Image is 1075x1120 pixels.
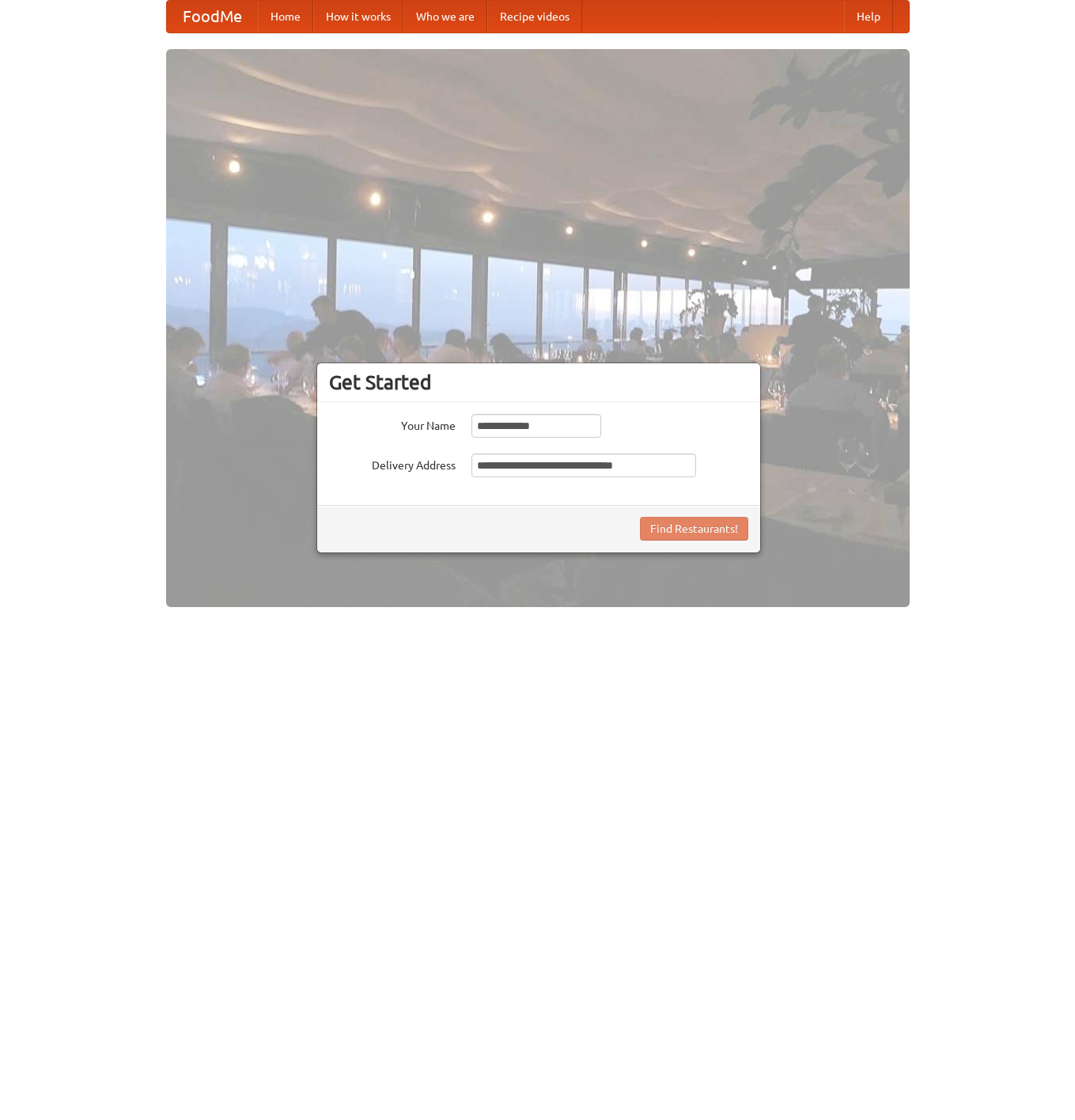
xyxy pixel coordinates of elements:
[313,1,403,32] a: How it works
[844,1,893,32] a: Help
[329,454,456,473] label: Delivery Address
[329,370,748,394] h3: Get Started
[167,1,258,32] a: FoodMe
[403,1,487,32] a: Who we are
[329,414,456,434] label: Your Name
[640,517,748,541] button: Find Restaurants!
[258,1,313,32] a: Home
[487,1,582,32] a: Recipe videos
